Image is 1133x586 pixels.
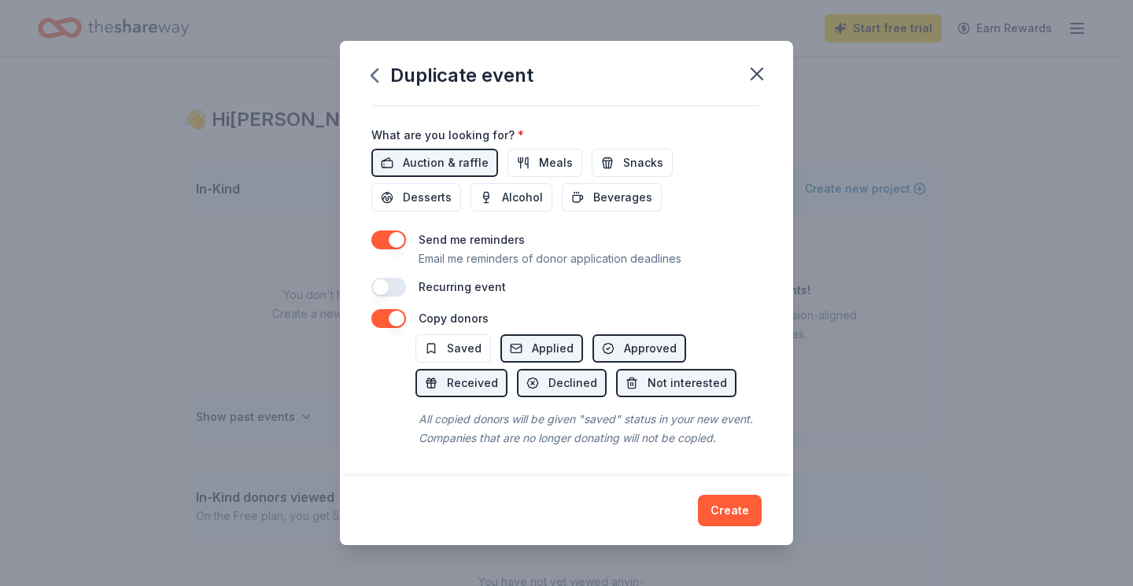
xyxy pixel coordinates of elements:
button: Desserts [371,183,461,212]
span: Not interested [648,374,727,393]
label: Copy donors [419,311,489,325]
button: Snacks [592,149,673,177]
span: Saved [447,339,482,358]
div: Duplicate event [371,63,533,88]
span: Meals [539,153,573,172]
button: Not interested [616,369,736,397]
span: Desserts [403,188,452,207]
button: Received [415,369,507,397]
p: Email me reminders of donor application deadlines [419,249,681,268]
button: Meals [507,149,582,177]
span: Snacks [623,153,663,172]
button: Beverages [562,183,662,212]
button: Create [698,495,762,526]
span: Declined [548,374,597,393]
button: Approved [592,334,686,363]
button: Applied [500,334,583,363]
span: Auction & raffle [403,153,489,172]
label: Send me reminders [419,233,525,246]
label: Recurring event [419,280,506,293]
span: Approved [624,339,677,358]
button: Declined [517,369,607,397]
button: Alcohol [471,183,552,212]
label: What are you looking for? [371,127,524,143]
span: Received [447,374,498,393]
span: Applied [532,339,574,358]
button: Auction & raffle [371,149,498,177]
div: All copied donors will be given "saved" status in your new event. Companies that are no longer do... [415,407,762,451]
span: Beverages [593,188,652,207]
span: Alcohol [502,188,543,207]
button: Saved [415,334,491,363]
